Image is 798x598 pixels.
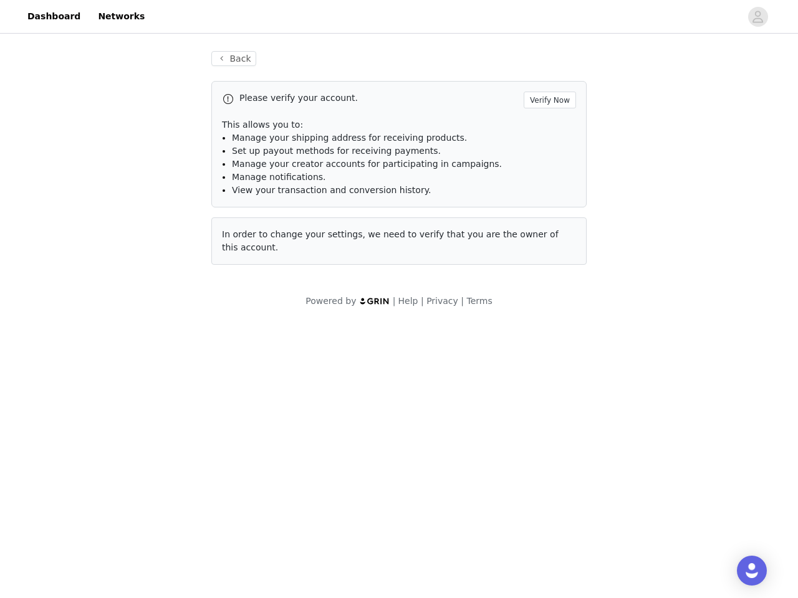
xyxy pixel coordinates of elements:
[421,296,424,306] span: |
[461,296,464,306] span: |
[466,296,492,306] a: Terms
[232,159,502,169] span: Manage your creator accounts for participating in campaigns.
[232,185,431,195] span: View your transaction and conversion history.
[305,296,356,306] span: Powered by
[90,2,152,31] a: Networks
[426,296,458,306] a: Privacy
[232,146,441,156] span: Set up payout methods for receiving payments.
[398,296,418,306] a: Help
[752,7,764,27] div: avatar
[359,297,390,305] img: logo
[239,92,519,105] p: Please verify your account.
[211,51,256,66] button: Back
[222,118,576,131] p: This allows you to:
[232,172,326,182] span: Manage notifications.
[524,92,576,108] button: Verify Now
[222,229,559,252] span: In order to change your settings, we need to verify that you are the owner of this account.
[20,2,88,31] a: Dashboard
[393,296,396,306] span: |
[737,556,767,586] div: Open Intercom Messenger
[232,133,467,143] span: Manage your shipping address for receiving products.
